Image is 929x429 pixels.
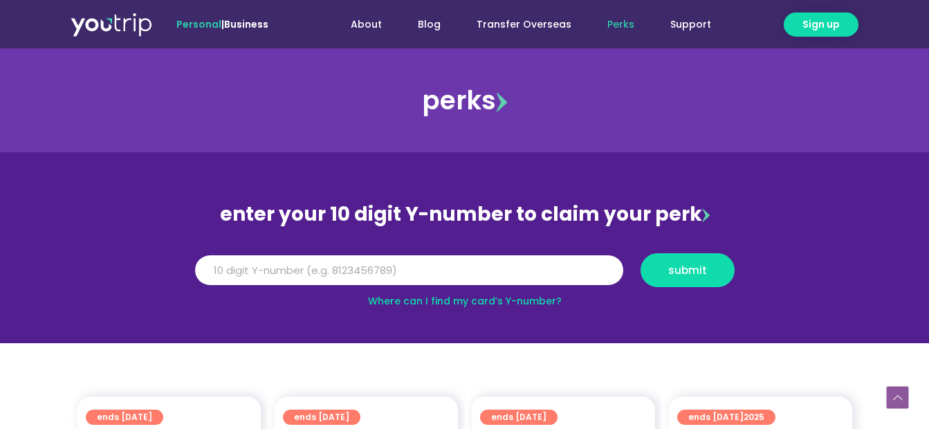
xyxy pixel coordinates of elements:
[589,12,652,37] a: Perks
[802,17,840,32] span: Sign up
[641,253,735,287] button: submit
[188,197,742,232] div: enter your 10 digit Y-number to claim your perk
[306,12,729,37] nav: Menu
[459,12,589,37] a: Transfer Overseas
[176,17,221,31] span: Personal
[176,17,268,31] span: |
[744,411,764,423] span: 2025
[195,255,623,286] input: 10 digit Y-number (e.g. 8123456789)
[283,410,360,425] a: ends [DATE]
[195,253,735,298] form: Y Number
[652,12,729,37] a: Support
[368,294,562,308] a: Where can I find my card’s Y-number?
[400,12,459,37] a: Blog
[480,410,558,425] a: ends [DATE]
[294,410,349,425] span: ends [DATE]
[668,265,707,275] span: submit
[688,410,764,425] span: ends [DATE]
[784,12,858,37] a: Sign up
[97,410,152,425] span: ends [DATE]
[333,12,400,37] a: About
[677,410,775,425] a: ends [DATE]2025
[86,410,163,425] a: ends [DATE]
[491,410,546,425] span: ends [DATE]
[224,17,268,31] a: Business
